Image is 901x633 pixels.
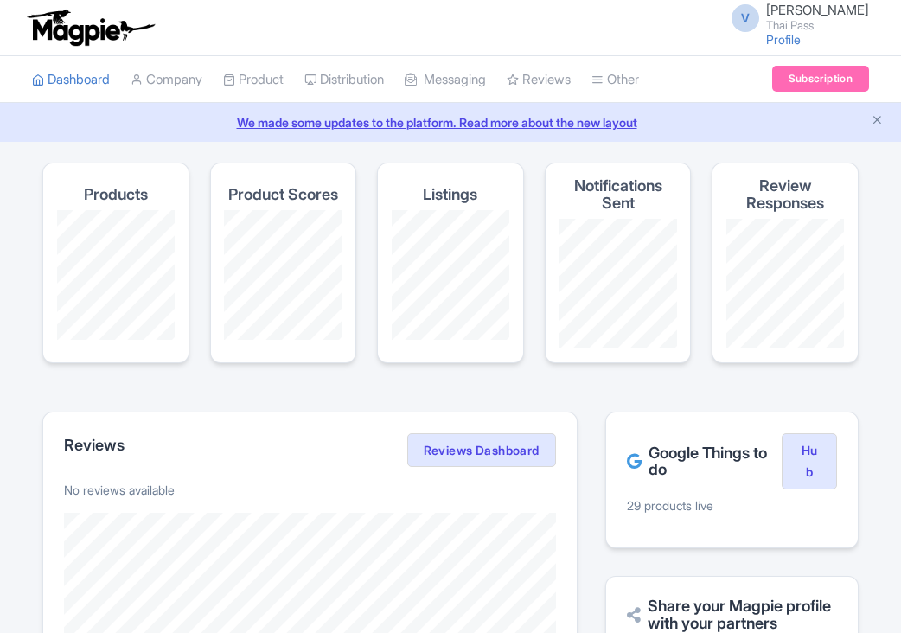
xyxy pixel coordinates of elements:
a: Reviews Dashboard [407,433,556,468]
img: logo-ab69f6fb50320c5b225c76a69d11143b.png [23,9,157,47]
small: Thai Pass [766,20,869,31]
a: Messaging [405,56,486,104]
a: Reviews [507,56,571,104]
a: Dashboard [32,56,110,104]
h2: Share your Magpie profile with your partners [627,598,837,632]
span: V [732,4,759,32]
h4: Product Scores [228,186,338,203]
a: V [PERSON_NAME] Thai Pass [721,3,869,31]
h4: Notifications Sent [559,177,677,212]
h4: Review Responses [726,177,844,212]
span: [PERSON_NAME] [766,2,869,18]
h4: Listings [423,186,477,203]
a: Other [591,56,639,104]
p: 29 products live [627,496,837,515]
a: Subscription [772,66,869,92]
h2: Google Things to do [627,444,782,479]
button: Close announcement [871,112,884,131]
a: Distribution [304,56,384,104]
h4: Products [84,186,148,203]
a: We made some updates to the platform. Read more about the new layout [10,113,891,131]
a: Profile [766,32,801,47]
h2: Reviews [64,437,125,454]
a: Product [223,56,284,104]
a: Company [131,56,202,104]
p: No reviews available [64,481,556,499]
a: Hub [782,433,837,490]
